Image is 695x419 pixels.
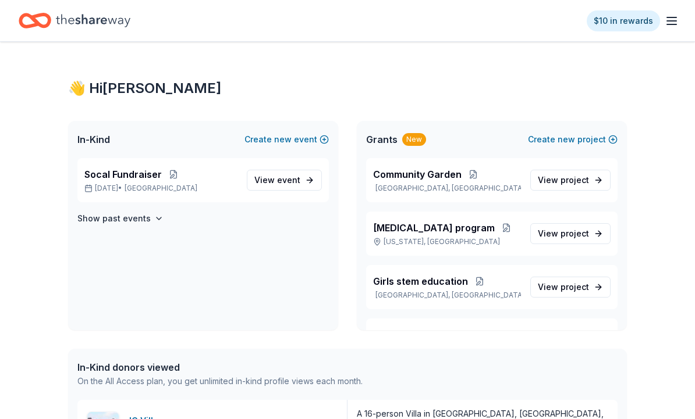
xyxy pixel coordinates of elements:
[373,221,495,235] span: [MEDICAL_DATA] program
[77,212,164,225] button: Show past events
[274,132,292,146] span: new
[538,173,589,187] span: View
[244,132,329,146] button: Createnewevent
[19,7,130,34] a: Home
[84,184,237,193] p: [DATE] •
[277,175,300,185] span: event
[373,237,521,246] p: [US_STATE], [GEOGRAPHIC_DATA]
[68,79,627,98] div: 👋 Hi [PERSON_NAME]
[373,274,468,288] span: Girls stem education
[558,132,575,146] span: new
[530,223,611,244] a: View project
[373,184,521,193] p: [GEOGRAPHIC_DATA], [GEOGRAPHIC_DATA]
[402,133,426,146] div: New
[561,228,589,238] span: project
[528,132,618,146] button: Createnewproject
[561,282,589,292] span: project
[366,132,398,146] span: Grants
[77,360,363,374] div: In-Kind donors viewed
[530,170,611,191] a: View project
[373,328,472,342] span: After school program
[125,184,197,193] span: [GEOGRAPHIC_DATA]
[77,374,363,388] div: On the All Access plan, you get unlimited in-kind profile views each month.
[530,277,611,298] a: View project
[373,291,521,300] p: [GEOGRAPHIC_DATA], [GEOGRAPHIC_DATA]
[84,167,162,181] span: Socal Fundraiser
[77,212,151,225] h4: Show past events
[561,175,589,185] span: project
[538,227,589,241] span: View
[538,280,589,294] span: View
[254,173,300,187] span: View
[587,10,660,31] a: $10 in rewards
[77,132,110,146] span: In-Kind
[247,170,322,191] a: View event
[373,167,462,181] span: Community Garden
